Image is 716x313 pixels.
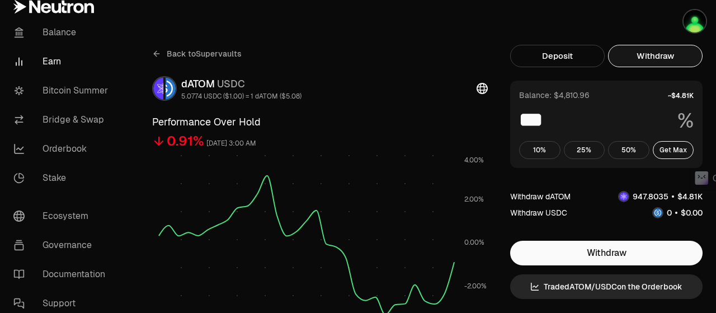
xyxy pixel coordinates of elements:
span: % [677,110,694,132]
tspan: 2.00% [464,195,484,204]
img: dATOM Logo [153,77,163,100]
span: Back to Supervaults [167,48,242,59]
a: Documentation [4,260,121,289]
button: 25% [564,141,605,159]
a: Bridge & Swap [4,105,121,134]
button: Withdraw [608,45,703,67]
tspan: 4.00% [464,156,484,165]
a: Balance [4,18,121,47]
a: Orderbook [4,134,121,163]
button: Get Max [653,141,694,159]
img: Kycka wallet [684,10,706,32]
div: 5.0774 USDC ($1.00) = 1 dATOM ($5.08) [181,92,302,101]
button: 50% [608,141,649,159]
button: Withdraw [510,241,703,265]
h3: Performance Over Hold [152,114,488,130]
div: 0.91% [167,132,204,150]
img: USDC Logo [166,77,176,100]
a: Ecosystem [4,202,121,231]
a: Earn [4,47,121,76]
a: Bitcoin Summer [4,76,121,105]
span: USDC [217,77,245,90]
a: Stake [4,163,121,193]
a: Back toSupervaults [152,45,242,63]
a: Governance [4,231,121,260]
button: 10% [519,141,560,159]
div: Balance: $4,810.96 [519,90,590,101]
div: Withdraw dATOM [510,191,571,202]
button: Deposit [510,45,605,67]
img: dATOM Logo [619,192,628,201]
div: [DATE] 3:00 AM [206,137,256,150]
a: TradedATOM/USDCon the Orderbook [510,274,703,299]
tspan: -2.00% [464,282,487,291]
div: Withdraw USDC [510,207,567,218]
tspan: 0.00% [464,238,484,247]
div: dATOM [181,76,302,92]
img: USDC Logo [653,208,662,217]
